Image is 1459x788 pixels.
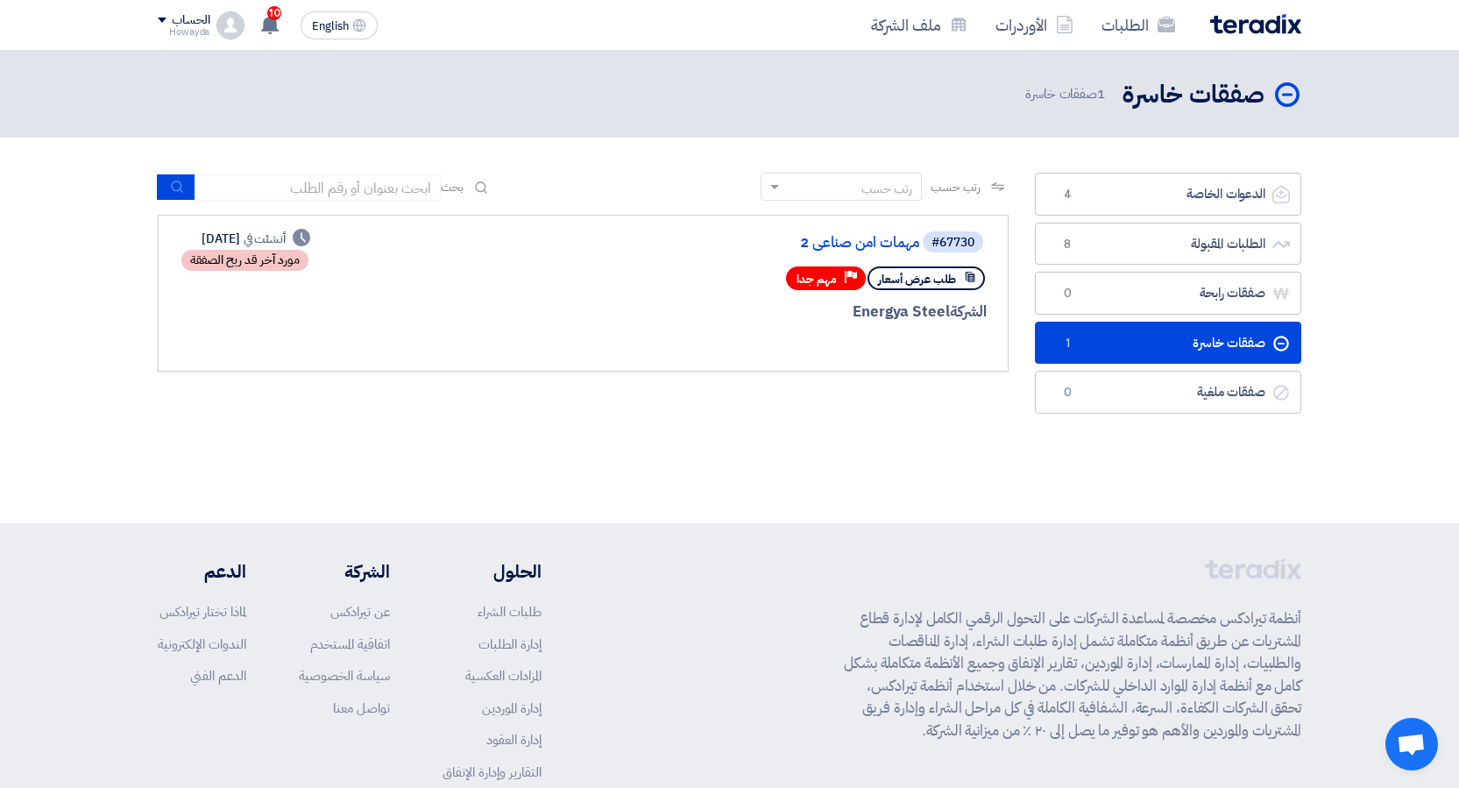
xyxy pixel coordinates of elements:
a: الأوردرات [981,4,1087,46]
span: طلب عرض أسعار [878,271,956,288]
span: صفقات خاسرة [1025,84,1108,104]
a: صفقات خاسرة1 [1035,322,1301,365]
span: رتب حسب [931,178,981,196]
a: صفقات ملغية0 [1035,371,1301,414]
span: 0 [1057,285,1078,302]
a: إدارة الطلبات [478,635,542,654]
span: 8 [1057,236,1078,253]
a: المزادات العكسية [465,666,542,685]
a: إدارة الموردين [482,699,542,718]
span: 1 [1097,84,1105,103]
span: 0 [1057,384,1078,401]
a: ملف الشركة [857,4,981,46]
a: طلبات الشراء [478,602,542,621]
input: ابحث بعنوان أو رقم الطلب [195,174,441,201]
span: 10 [267,6,281,20]
span: 4 [1057,186,1078,203]
div: Energya Steel [565,301,987,323]
a: الدعم الفني [190,666,246,685]
span: بحث [441,178,464,196]
button: English [301,11,378,39]
a: الطلبات [1087,4,1189,46]
a: الدعوات الخاصة4 [1035,173,1301,216]
span: 1 [1057,335,1078,352]
p: أنظمة تيرادكس مخصصة لمساعدة الشركات على التحول الرقمي الكامل لإدارة قطاع المشتريات عن طريق أنظمة ... [844,607,1301,742]
a: صفقات رابحة0 [1035,272,1301,315]
li: الشركة [299,558,390,585]
div: Open chat [1385,718,1438,770]
div: #67730 [931,237,974,249]
div: الحساب [172,13,209,28]
span: English [312,20,349,32]
div: رتب حسب [861,180,912,198]
div: مورد آخر قد ربح الصفقة [181,250,308,271]
a: سياسة الخصوصية [299,666,390,685]
a: اتفاقية المستخدم [310,635,390,654]
li: الدعم [158,558,246,585]
div: Howayda [158,27,209,37]
a: الندوات الإلكترونية [158,635,246,654]
span: مهم جدا [797,271,837,288]
a: الطلبات المقبولة8 [1035,223,1301,266]
h2: صفقات خاسرة [1123,78,1264,112]
a: عن تيرادكس [330,602,390,621]
img: profile_test.png [216,11,244,39]
li: الحلول [443,558,542,585]
img: Teradix logo [1210,14,1301,34]
a: مهمات امن صناعي 2 [569,235,919,251]
a: إدارة العقود [486,730,542,749]
a: التقارير وإدارة الإنفاق [443,763,542,782]
div: [DATE] [202,230,310,248]
span: أنشئت في [244,230,286,248]
span: الشركة [950,301,988,323]
a: لماذا تختار تيرادكس [159,602,246,621]
a: تواصل معنا [333,699,390,718]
